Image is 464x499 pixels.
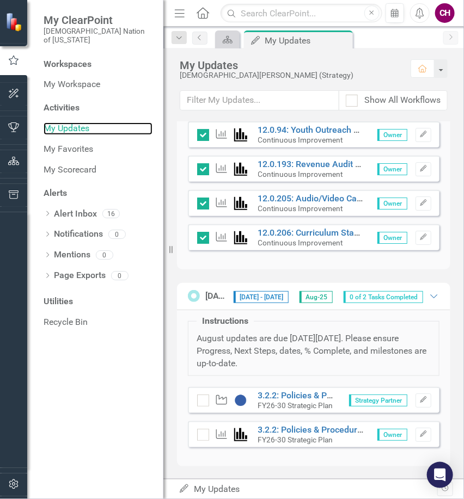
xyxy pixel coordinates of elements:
[44,164,152,176] a: My Scorecard
[258,227,424,238] a: 12.0.206: Curriculum Standardization KPIs
[258,401,333,410] small: FY26-30 Strategic Plan
[197,315,254,328] legend: Instructions
[44,14,152,27] span: My ClearPoint
[44,316,152,329] a: Recycle Bin
[44,295,152,308] div: Utilities
[234,197,247,210] img: Performance Management
[258,435,333,444] small: FY26-30 Strategic Plan
[349,395,407,406] span: Strategy Partner
[221,4,382,23] input: Search ClearPoint...
[258,204,343,213] small: Continuous Improvement
[258,193,405,204] a: 12.0.205: Audio/Video Capturing KPIs
[234,291,289,303] span: [DATE] - [DATE]
[258,390,367,401] a: 3.2.2: Policies & Procedures
[377,129,407,141] span: Owner
[54,269,106,282] a: Page Exports
[44,143,152,156] a: My Favorites
[435,3,455,23] button: CH
[44,78,152,91] a: My Workspace
[265,34,350,47] div: My Updates
[234,128,247,141] img: Performance Management
[197,332,431,370] p: August updates are due [DATE][DATE]. Please ensure Progress, Next Steps, dates, % Complete, and m...
[234,394,247,407] img: Not Started
[377,163,407,175] span: Owner
[44,102,152,114] div: Activities
[377,232,407,244] span: Owner
[234,163,247,176] img: Performance Management
[108,230,126,239] div: 0
[5,12,25,32] img: ClearPoint Strategy
[44,27,152,45] small: [DEMOGRAPHIC_DATA] Nation of [US_STATE]
[54,208,97,220] a: Alert Inbox
[258,159,418,169] a: 12.0.193: Revenue Audit Exceptions KPIs
[364,94,441,107] div: Show All Workflows
[234,428,247,441] img: Performance Management
[44,122,152,135] a: My Updates
[258,424,387,435] a: 3.2.2: Policies & Procedures KPIs
[205,290,228,303] div: [DATE] Updates - New Plan SOs
[234,231,247,244] img: Performance Management
[258,238,343,247] small: Continuous Improvement
[96,250,113,260] div: 0
[258,135,343,144] small: Continuous Improvement
[54,228,103,241] a: Notifications
[102,210,120,219] div: 16
[377,198,407,210] span: Owner
[344,291,423,303] span: 0 of 2 Tasks Completed
[111,271,129,280] div: 0
[44,187,152,200] div: Alerts
[377,429,407,441] span: Owner
[427,462,453,488] div: Open Intercom Messenger
[258,125,372,135] a: 12.0.94: Youth Outreach KPIs
[44,58,91,71] div: Workspaces
[258,170,343,178] small: Continuous Improvement
[180,59,400,71] div: My Updates
[300,291,333,303] span: Aug-25
[179,483,437,496] div: My Updates
[180,90,339,110] input: Filter My Updates...
[180,71,400,79] div: [DEMOGRAPHIC_DATA][PERSON_NAME] (Strategy)
[54,249,90,261] a: Mentions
